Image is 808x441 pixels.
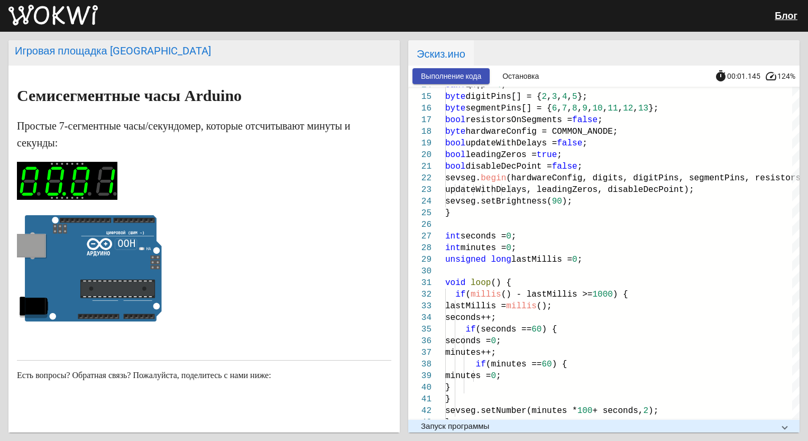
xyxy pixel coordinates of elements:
[511,243,517,253] span: ;
[777,72,800,80] span: 124%
[582,139,587,148] span: ;
[502,72,539,80] span: Остановка
[727,72,760,80] span: 00:01.145
[408,91,431,103] div: 15
[17,117,391,151] p: Простые 7-сегментные часы/секундомер, которые отсчитывают минуты и секунды:
[465,139,557,148] span: updateWithDelays =
[506,173,760,183] span: (hardwareConfig, digits, digitPins, segmentPins, r
[445,255,486,264] span: unsigned
[408,126,431,137] div: 18
[15,44,211,57] font: Игровая площадка [GEOGRAPHIC_DATA]
[445,313,496,323] span: seconds++;
[455,290,465,299] span: if
[465,290,471,299] span: (
[582,104,587,113] span: 9
[445,150,465,160] span: bool
[623,185,694,195] span: ableDecPoint);
[408,231,431,242] div: 27
[552,360,567,369] span: ) {
[412,68,490,84] button: Выполнение кода
[408,219,431,231] div: 26
[552,104,557,113] span: 6
[648,104,658,113] span: };
[408,417,431,428] div: 43
[408,359,431,370] div: 38
[408,335,431,347] div: 36
[471,278,491,288] span: loop
[506,243,511,253] span: 0
[537,301,552,311] span: ();
[408,312,431,324] div: 34
[592,290,612,299] span: 1000
[445,394,451,404] span: }
[408,382,431,393] div: 40
[471,290,501,299] span: millis
[506,232,511,241] span: 0
[501,290,593,299] span: () - lastMillis >=
[17,371,271,380] span: Есть вопросы? Обратная связь? Пожалуйста, поделитесь с нами ниже:
[408,40,474,66] span: Эскиз.ино
[461,243,506,253] span: minutes =
[445,336,491,346] span: seconds =
[547,92,552,102] span: ,
[552,92,557,102] span: 3
[17,87,391,104] h1: Семисегментные часы Arduino
[408,393,431,405] div: 41
[613,290,628,299] span: ) {
[445,418,451,427] span: }
[465,127,618,136] span: hardwareConfig = COMMON_ANODE;
[445,243,461,253] span: int
[592,406,643,416] span: + seconds,
[491,278,511,288] span: () {
[567,104,572,113] span: ,
[461,232,506,241] span: seconds =
[562,104,567,113] span: 7
[618,104,623,113] span: ,
[541,92,547,102] span: 2
[572,115,598,125] span: false
[445,232,461,241] span: int
[408,184,431,196] div: 23
[562,92,567,102] span: 4
[531,325,541,334] span: 60
[421,72,481,80] span: Выполнение кода
[623,104,633,113] span: 12
[445,301,506,311] span: lastMillis =
[408,405,431,417] div: 42
[445,127,465,136] span: byte
[557,150,562,160] span: ;
[765,70,777,82] mat-icon: speed
[445,185,623,195] span: updateWithDelays, leadingZeros, dis
[537,150,557,160] span: true
[603,104,608,113] span: ,
[491,371,496,381] span: 0
[491,255,511,264] span: long
[465,115,572,125] span: resistorsOnSegments =
[643,406,648,416] span: 2
[572,255,577,264] span: 0
[408,265,431,277] div: 30
[557,92,562,102] span: ,
[408,277,431,289] div: 31
[465,104,552,113] span: segmentPins[] = {
[511,232,517,241] span: ;
[408,172,431,184] div: 22
[486,360,542,369] span: (minutes ==
[572,92,577,102] span: 5
[408,161,431,172] div: 21
[445,115,465,125] span: bool
[648,406,658,416] span: );
[408,347,431,359] div: 37
[408,114,431,126] div: 17
[638,104,648,113] span: 13
[465,92,541,102] span: digitPins[] = {
[445,173,481,183] span: sevseg.
[408,196,431,207] div: 24
[775,10,797,21] a: Блог
[633,104,638,113] span: ,
[408,254,431,265] div: 29
[445,406,577,416] span: sevseg.setNumber(minutes *
[552,162,577,171] span: false
[408,370,431,382] div: 39
[408,137,431,149] div: 19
